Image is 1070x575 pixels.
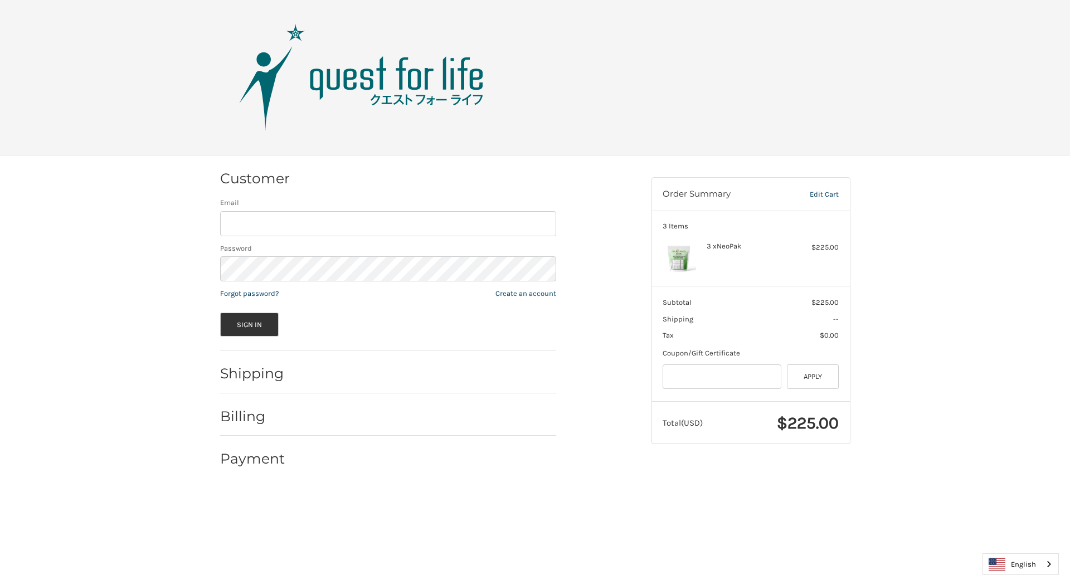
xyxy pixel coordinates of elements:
[663,189,786,200] h3: Order Summary
[220,243,556,254] label: Password
[220,197,556,208] label: Email
[663,315,693,323] span: Shipping
[707,242,792,251] h4: 3 x NeoPak
[220,289,279,298] a: Forgot password?
[663,298,692,306] span: Subtotal
[663,348,839,359] div: Coupon/Gift Certificate
[786,189,839,200] a: Edit Cart
[495,289,556,298] a: Create an account
[222,22,501,133] img: Quest Group
[820,331,839,339] span: $0.00
[983,553,1059,575] aside: Language selected: English
[795,242,839,253] div: $225.00
[663,331,674,339] span: Tax
[220,408,285,425] h2: Billing
[663,222,839,231] h3: 3 Items
[983,554,1058,574] a: English
[220,170,290,187] h2: Customer
[811,298,839,306] span: $225.00
[787,364,839,389] button: Apply
[663,418,703,428] span: Total (USD)
[220,450,285,467] h2: Payment
[983,553,1059,575] div: Language
[663,364,781,389] input: Gift Certificate or Coupon Code
[220,313,279,337] button: Sign In
[220,365,285,382] h2: Shipping
[777,413,839,433] span: $225.00
[833,315,839,323] span: --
